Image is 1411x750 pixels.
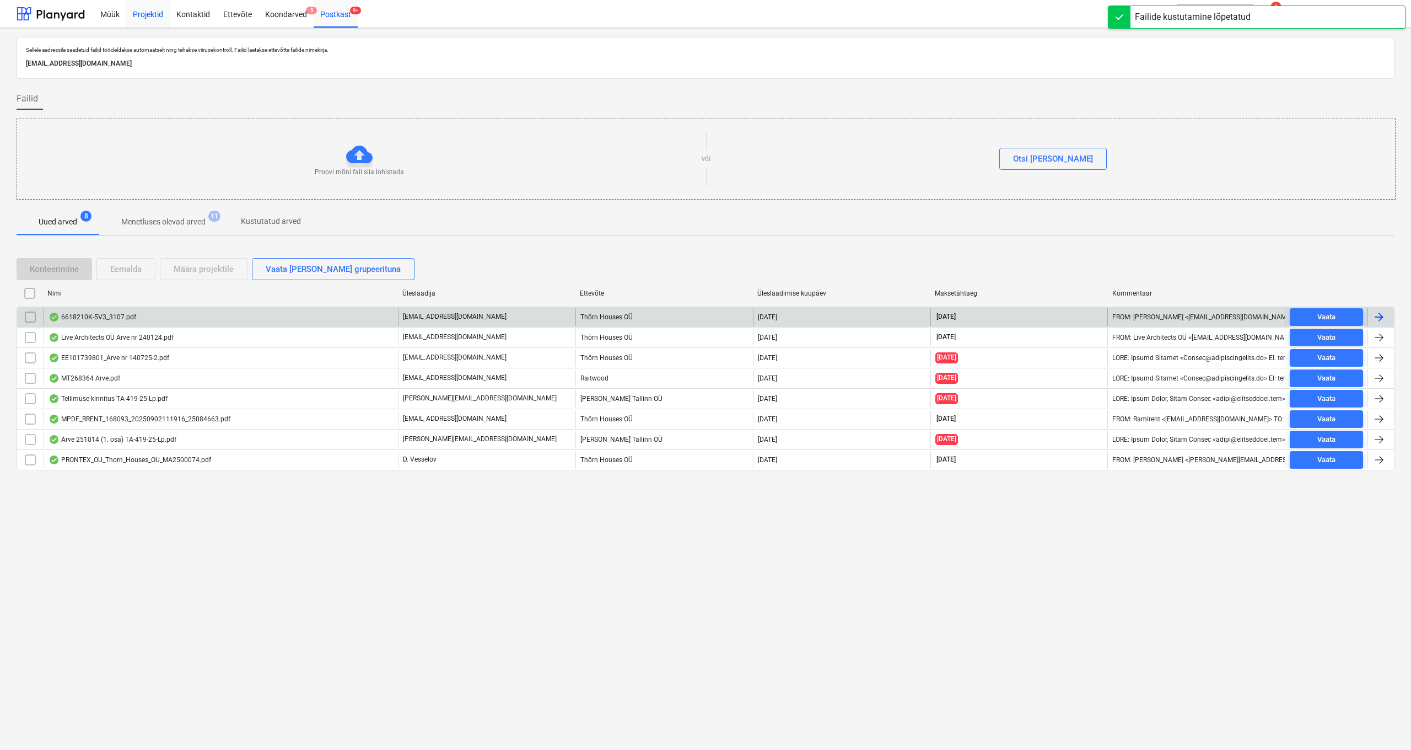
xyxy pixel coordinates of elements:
div: [DATE] [758,395,777,403]
div: Thörn Houses OÜ [575,349,753,367]
div: Andmed failist loetud [49,353,60,362]
div: Thörn Houses OÜ [575,308,753,326]
div: EE101739801_Arve nr 140725-2.pdf [49,353,169,362]
div: Thörn Houses OÜ [575,410,753,428]
div: Vaata [1317,433,1335,446]
button: Vaata [1290,431,1363,448]
button: Vaata [1290,349,1363,367]
div: Ettevõte [580,290,748,297]
div: Tellimuse kinnitus TA-419-25-Lp.pdf [49,394,168,403]
div: [PERSON_NAME] Tallinn OÜ [575,390,753,408]
p: [PERSON_NAME][EMAIL_ADDRESS][DOMAIN_NAME] [403,394,557,403]
span: [DATE] [935,352,958,363]
button: Vaata [PERSON_NAME] grupeerituna [252,258,414,280]
div: Üleslaadimise kuupäev [757,290,926,297]
div: Andmed failist loetud [49,313,60,322]
div: Otsi [PERSON_NAME] [1013,152,1093,166]
p: [PERSON_NAME][EMAIL_ADDRESS][DOMAIN_NAME] [403,435,557,444]
div: Vaata [1317,413,1335,426]
div: [DATE] [758,374,777,382]
div: [DATE] [758,334,777,341]
div: Failide kustutamine lõpetatud [1135,10,1251,24]
span: [DATE] [935,333,957,342]
span: 11 [208,211,220,222]
div: Vaata [1317,331,1335,344]
p: [EMAIL_ADDRESS][DOMAIN_NAME] [403,312,507,322]
p: [EMAIL_ADDRESS][DOMAIN_NAME] [403,353,507,362]
div: Raitwood [575,369,753,387]
div: Thörn Houses OÜ [575,451,753,469]
div: [DATE] [758,354,777,362]
p: [EMAIL_ADDRESS][DOMAIN_NAME] [403,373,507,383]
span: 5 [306,7,317,14]
div: Üleslaadija [402,290,571,297]
button: Vaata [1290,329,1363,346]
span: [DATE] [935,312,957,322]
div: [PERSON_NAME] Tallinn OÜ [575,431,753,448]
span: [DATE] [935,455,957,464]
div: [DATE] [758,456,777,464]
div: Andmed failist loetud [49,374,60,383]
button: Vaata [1290,451,1363,469]
span: [DATE] [935,414,957,424]
div: Andmed failist loetud [49,333,60,342]
div: MPDF_RRENT_168093_20250902111916_25084663.pdf [49,415,230,424]
div: Proovi mõni fail siia lohistadavõiOtsi [PERSON_NAME] [17,119,1396,200]
div: Andmed failist loetud [49,415,60,424]
div: Thörn Houses OÜ [575,329,753,346]
div: [DATE] [758,415,777,423]
div: PRONTEX_OU_Thorn_Houses_OU_MA2500074.pdf [49,456,211,464]
span: [DATE] [935,393,958,404]
button: Vaata [1290,369,1363,387]
span: 9+ [350,7,361,14]
div: Maksetähtaeg [935,290,1103,297]
div: Andmed failist loetud [49,435,60,444]
div: MT268364 Arve.pdf [49,374,120,383]
div: Arve 251014 (1. osa) TA-419-25-Lp.pdf [49,435,176,444]
div: Vaata [1317,311,1335,324]
div: Vaata [1317,352,1335,365]
div: Vaata [1317,393,1335,405]
p: Uued arved [39,216,77,228]
p: Sellele aadressile saadetud failid töödeldakse automaatselt ning tehakse viirusekontroll. Failid ... [26,46,1385,53]
div: 6618210K-5V3_3107.pdf [49,313,136,322]
div: Andmed failist loetud [49,394,60,403]
div: Vaata [PERSON_NAME] grupeerituna [266,262,401,276]
div: Andmed failist loetud [49,456,60,464]
button: Vaata [1290,390,1363,408]
span: 8 [80,211,91,222]
div: Vaata [1317,454,1335,467]
p: Kustutatud arved [241,216,301,227]
p: Proovi mõni fail siia lohistada [315,168,404,177]
p: [EMAIL_ADDRESS][DOMAIN_NAME] [403,333,507,342]
p: või [702,154,710,164]
button: Vaata [1290,308,1363,326]
span: [DATE] [935,373,958,383]
div: Nimi [47,290,394,297]
p: [EMAIL_ADDRESS][DOMAIN_NAME] [26,58,1385,69]
button: Vaata [1290,410,1363,428]
div: Live Architects OÜ Arve nr 240124.pdf [49,333,174,342]
div: Vaata [1317,372,1335,385]
span: [DATE] [935,434,958,444]
p: [EMAIL_ADDRESS][DOMAIN_NAME] [403,414,507,424]
div: [DATE] [758,436,777,443]
span: Failid [17,92,38,105]
div: Kommentaar [1112,290,1281,297]
p: D. Vesselov [403,455,437,464]
div: [DATE] [758,313,777,321]
button: Otsi [PERSON_NAME] [999,148,1107,170]
p: Menetluses olevad arved [121,216,206,228]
